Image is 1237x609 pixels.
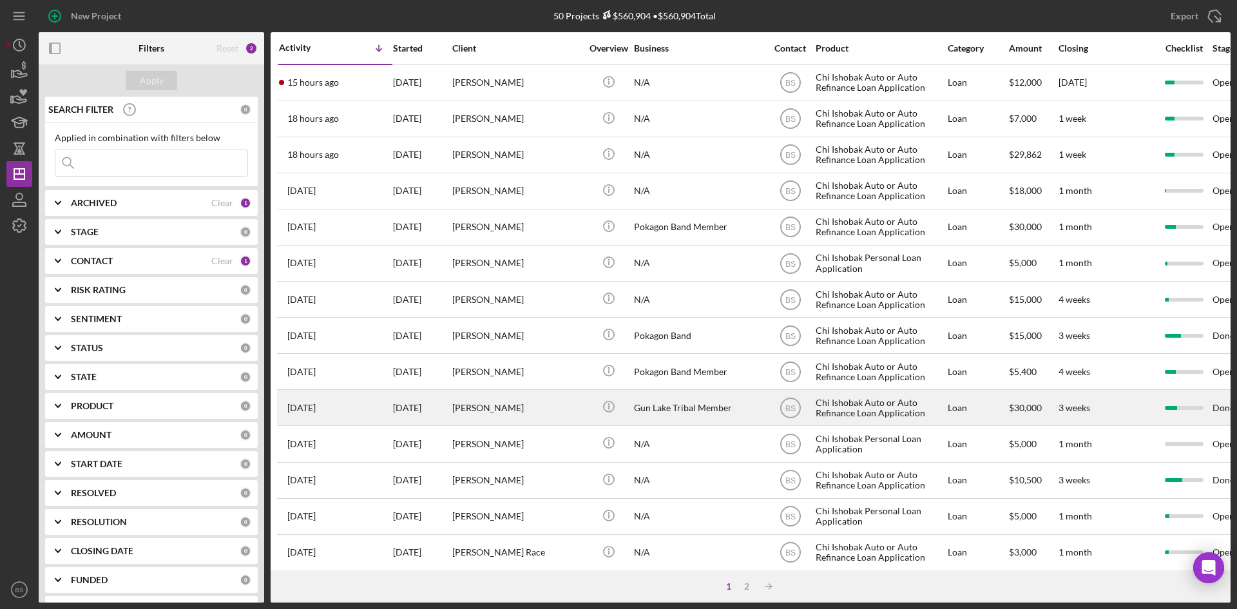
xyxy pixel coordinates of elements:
[1009,318,1057,353] div: $15,000
[785,403,795,412] text: BS
[452,391,581,425] div: [PERSON_NAME]
[1009,294,1042,305] span: $15,000
[948,246,1008,280] div: Loan
[1059,149,1086,160] time: 1 week
[634,174,763,208] div: N/A
[287,475,316,485] time: 2025-09-05 00:23
[634,536,763,570] div: N/A
[634,43,763,53] div: Business
[948,43,1008,53] div: Category
[240,574,251,586] div: 0
[240,516,251,528] div: 0
[240,197,251,209] div: 1
[1059,438,1092,449] time: 1 month
[71,198,117,208] b: ARCHIVED
[816,43,945,53] div: Product
[816,138,945,172] div: Chi Ishobak Auto or Auto Refinance Loan Application
[785,295,795,304] text: BS
[948,354,1008,389] div: Loan
[948,318,1008,353] div: Loan
[634,282,763,316] div: N/A
[634,246,763,280] div: N/A
[1009,185,1042,196] span: $18,000
[948,536,1008,570] div: Loan
[287,186,316,196] time: 2025-09-08 00:02
[816,102,945,136] div: Chi Ishobak Auto or Auto Refinance Loan Application
[452,210,581,244] div: [PERSON_NAME]
[452,174,581,208] div: [PERSON_NAME]
[816,246,945,280] div: Chi Ishobak Personal Loan Application
[279,43,336,53] div: Activity
[287,258,316,268] time: 2025-09-07 16:14
[393,463,451,498] div: [DATE]
[48,104,113,115] b: SEARCH FILTER
[140,71,164,90] div: Apply
[452,318,581,353] div: [PERSON_NAME]
[816,536,945,570] div: Chi Ishobak Auto or Auto Refinance Loan Application
[1059,113,1086,124] time: 1 week
[785,259,795,268] text: BS
[452,246,581,280] div: [PERSON_NAME]
[785,367,795,376] text: BS
[634,499,763,534] div: N/A
[71,314,122,324] b: SENTIMENT
[240,458,251,470] div: 0
[287,367,316,377] time: 2025-09-05 19:22
[1059,43,1155,53] div: Closing
[287,403,316,413] time: 2025-09-05 17:15
[634,210,763,244] div: Pokagon Band Member
[785,187,795,196] text: BS
[1059,330,1090,341] time: 3 weeks
[287,331,316,341] time: 2025-09-05 19:34
[948,499,1008,534] div: Loan
[1171,3,1198,29] div: Export
[1009,546,1037,557] span: $3,000
[738,581,756,592] div: 2
[1059,402,1090,413] time: 3 weeks
[393,391,451,425] div: [DATE]
[785,223,795,232] text: BS
[6,577,32,603] button: BS
[785,440,795,449] text: BS
[452,499,581,534] div: [PERSON_NAME]
[1158,3,1231,29] button: Export
[71,372,97,382] b: STATE
[15,586,24,594] text: BS
[240,487,251,499] div: 0
[1009,149,1042,160] span: $29,862
[584,43,633,53] div: Overview
[1009,438,1037,449] span: $5,000
[240,284,251,296] div: 0
[393,43,451,53] div: Started
[1059,294,1090,305] time: 4 weeks
[393,66,451,100] div: [DATE]
[211,198,233,208] div: Clear
[1059,366,1090,377] time: 4 weeks
[216,43,238,53] div: Reset
[71,227,99,237] b: STAGE
[71,459,122,469] b: START DATE
[1009,463,1057,498] div: $10,500
[287,77,339,88] time: 2025-09-08 22:15
[1009,43,1057,53] div: Amount
[240,429,251,441] div: 0
[1156,43,1211,53] div: Checklist
[393,246,451,280] div: [DATE]
[1009,510,1037,521] span: $5,000
[287,547,316,557] time: 2025-09-04 19:53
[599,10,651,21] div: $560,904
[816,463,945,498] div: Chi Ishobak Auto or Auto Refinance Loan Application
[948,102,1008,136] div: Loan
[452,102,581,136] div: [PERSON_NAME]
[785,331,795,340] text: BS
[393,536,451,570] div: [DATE]
[71,517,127,527] b: RESOLUTION
[816,282,945,316] div: Chi Ishobak Auto or Auto Refinance Loan Application
[452,138,581,172] div: [PERSON_NAME]
[634,354,763,389] div: Pokagon Band Member
[139,43,164,53] b: Filters
[240,255,251,267] div: 1
[245,42,258,55] div: 2
[1009,257,1037,268] span: $5,000
[816,354,945,389] div: Chi Ishobak Auto or Auto Refinance Loan Application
